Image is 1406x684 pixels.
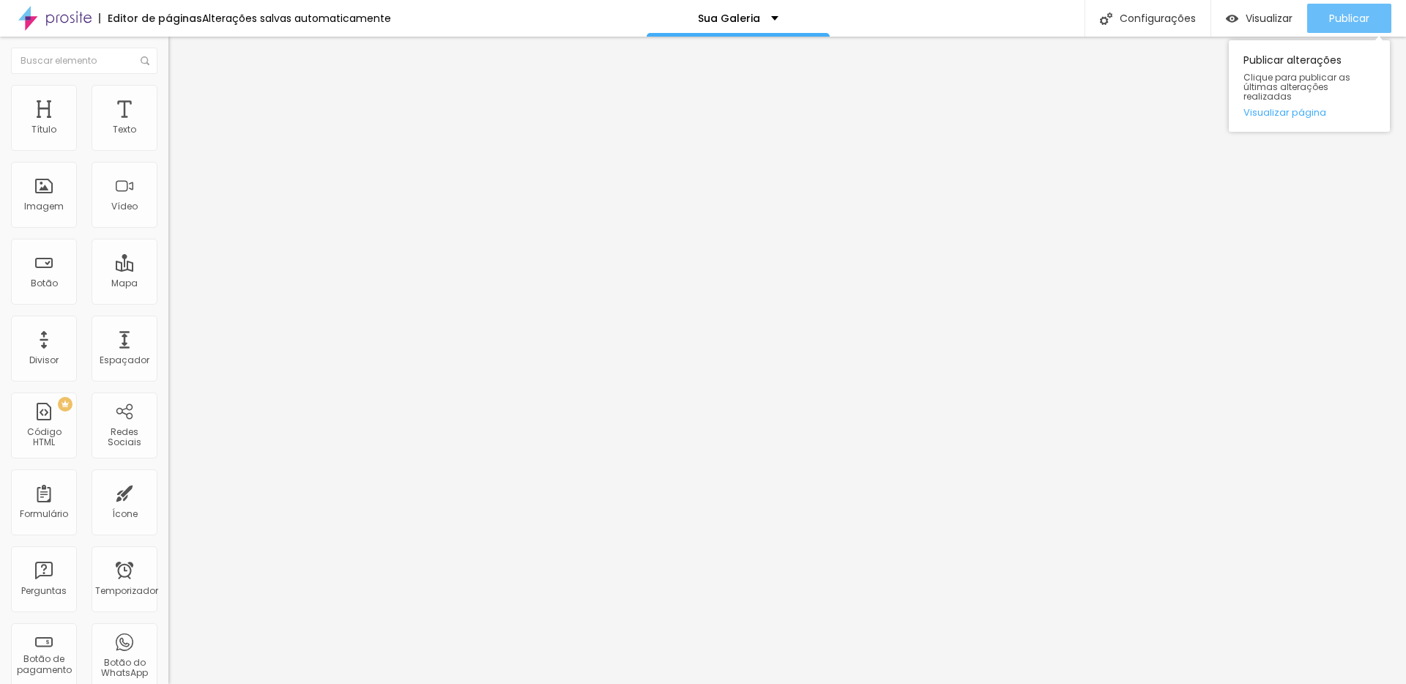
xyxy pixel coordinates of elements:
font: Clique para publicar as últimas alterações realizadas [1243,71,1350,103]
font: Botão do WhatsApp [101,656,148,679]
font: Divisor [29,354,59,366]
font: Vídeo [111,200,138,212]
font: Botão [31,277,58,289]
font: Editor de páginas [108,11,202,26]
font: Título [31,123,56,135]
img: view-1.svg [1226,12,1238,25]
font: Ícone [112,508,138,520]
button: Publicar [1307,4,1391,33]
font: Código HTML [27,425,62,448]
font: Botão de pagamento [17,653,72,675]
font: Redes Sociais [108,425,141,448]
font: Visualizar [1246,11,1292,26]
font: Mapa [111,277,138,289]
font: Sua Galeria [698,11,760,26]
button: Visualizar [1211,4,1307,33]
font: Espaçador [100,354,149,366]
font: Temporizador [95,584,158,597]
font: Publicar [1329,11,1369,26]
font: Visualizar página [1243,105,1326,119]
font: Publicar alterações [1243,53,1342,67]
font: Imagem [24,200,64,212]
font: Alterações salvas automaticamente [202,11,391,26]
a: Visualizar página [1243,108,1375,117]
font: Configurações [1120,11,1196,26]
input: Buscar elemento [11,48,157,74]
img: Ícone [141,56,149,65]
font: Perguntas [21,584,67,597]
img: Ícone [1100,12,1112,25]
font: Texto [113,123,136,135]
font: Formulário [20,508,68,520]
